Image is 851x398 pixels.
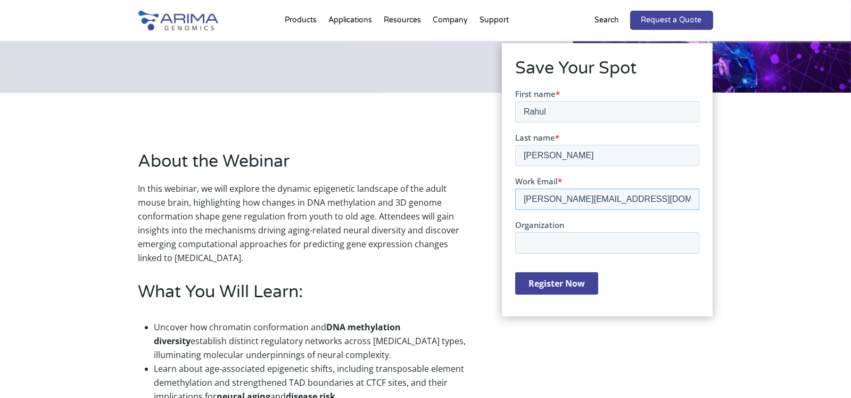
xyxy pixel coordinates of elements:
[138,150,470,182] h2: About the Webinar
[595,13,619,27] p: Search
[138,280,470,312] h2: What You Will Learn:
[515,88,699,304] iframe: To enrich screen reader interactions, please activate Accessibility in Grammarly extension settings
[138,182,470,265] p: In this webinar, we will explore the dynamic epigenetic landscape of the adult mouse brain, highl...
[154,320,470,362] li: Uncover how chromatin conformation and establish distinct regulatory networks across [MEDICAL_DAT...
[630,11,713,30] a: Request a Quote
[515,56,699,88] h2: Save Your Spot
[138,11,218,30] img: Arima-Genomics-logo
